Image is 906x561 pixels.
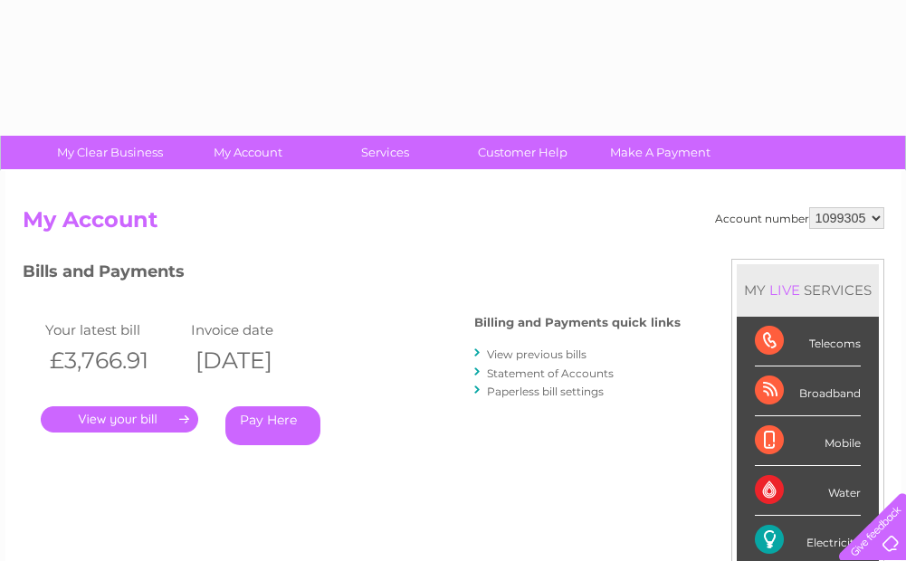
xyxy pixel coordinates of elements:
div: Account number [715,207,884,229]
div: LIVE [766,281,804,299]
a: View previous bills [487,347,587,361]
a: My Account [173,136,322,169]
td: Invoice date [186,318,332,342]
a: Make A Payment [586,136,735,169]
div: MY SERVICES [737,264,879,316]
a: My Clear Business [35,136,185,169]
div: Broadband [755,366,861,416]
a: Pay Here [225,406,320,445]
th: £3,766.91 [41,342,186,379]
div: Mobile [755,416,861,466]
a: Statement of Accounts [487,366,614,380]
th: [DATE] [186,342,332,379]
a: Services [310,136,460,169]
a: . [41,406,198,433]
h4: Billing and Payments quick links [474,316,681,329]
a: Customer Help [448,136,597,169]
td: Your latest bill [41,318,186,342]
h2: My Account [23,207,884,242]
a: Paperless bill settings [487,385,604,398]
div: Water [755,466,861,516]
div: Telecoms [755,317,861,366]
h3: Bills and Payments [23,259,681,290]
